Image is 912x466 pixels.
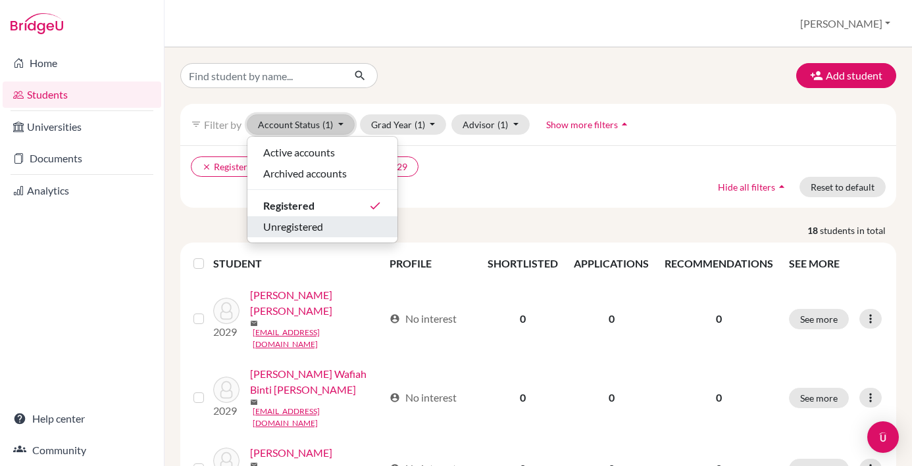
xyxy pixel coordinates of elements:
[535,114,642,135] button: Show more filtersarrow_drop_up
[213,298,240,324] img: Aman, Kiana Latifa
[368,199,382,212] i: done
[360,114,447,135] button: Grad Year(1)
[390,390,457,406] div: No interest
[213,403,240,419] p: 2029
[204,118,241,131] span: Filter by
[480,279,566,358] td: 0
[191,119,201,129] i: filter_list
[202,162,211,172] i: clear
[3,406,161,432] a: Help center
[250,319,258,327] span: mail
[451,114,530,135] button: Advisor(1)
[250,398,258,406] span: mail
[247,163,397,184] button: Archived accounts
[497,119,508,130] span: (1)
[415,119,425,130] span: (1)
[3,50,161,76] a: Home
[566,279,657,358] td: 0
[213,377,240,403] img: Ansari , Husnul Wafiah Binti Mohd Kamal
[566,358,657,437] td: 0
[322,119,333,130] span: (1)
[247,195,397,216] button: Registereddone
[11,13,63,34] img: Bridge-U
[3,145,161,172] a: Documents
[253,406,384,429] a: [EMAIL_ADDRESS][DOMAIN_NAME]
[247,114,355,135] button: Account Status(1)
[775,180,788,193] i: arrow_drop_up
[263,198,315,214] span: Registered
[566,248,657,279] th: APPLICATIONS
[665,311,773,327] p: 0
[3,114,161,140] a: Universities
[618,118,631,131] i: arrow_drop_up
[390,311,457,327] div: No interest
[657,248,781,279] th: RECOMMENDATIONS
[480,358,566,437] td: 0
[867,421,899,453] div: Open Intercom Messenger
[781,248,891,279] th: SEE MORE
[3,177,161,204] a: Analytics
[718,181,775,193] span: Hide all filters
[480,248,566,279] th: SHORTLISTED
[263,145,335,160] span: Active accounts
[180,63,343,88] input: Find student by name...
[820,223,896,237] span: students in total
[250,287,384,319] a: [PERSON_NAME] [PERSON_NAME]
[213,324,240,340] p: 2029
[3,437,161,463] a: Community
[789,388,849,408] button: See more
[794,11,896,36] button: [PERSON_NAME]
[191,156,268,177] button: clearRegistered
[390,392,400,403] span: account_circle
[707,177,799,197] button: Hide all filtersarrow_drop_up
[807,223,820,237] strong: 18
[796,63,896,88] button: Add student
[665,390,773,406] p: 0
[263,166,347,181] span: Archived accounts
[250,366,384,398] a: [PERSON_NAME] Wafiah Binti [PERSON_NAME]
[546,119,618,130] span: Show more filters
[390,314,400,324] span: account_circle
[799,177,886,197] button: Reset to default
[247,142,397,163] button: Active accounts
[789,309,849,329] button: See more
[250,445,332,461] a: [PERSON_NAME]
[3,82,161,108] a: Students
[263,219,323,235] span: Unregistered
[382,248,480,279] th: PROFILE
[253,327,384,350] a: [EMAIL_ADDRESS][DOMAIN_NAME]
[247,136,398,243] div: Account Status(1)
[247,216,397,237] button: Unregistered
[213,248,382,279] th: STUDENT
